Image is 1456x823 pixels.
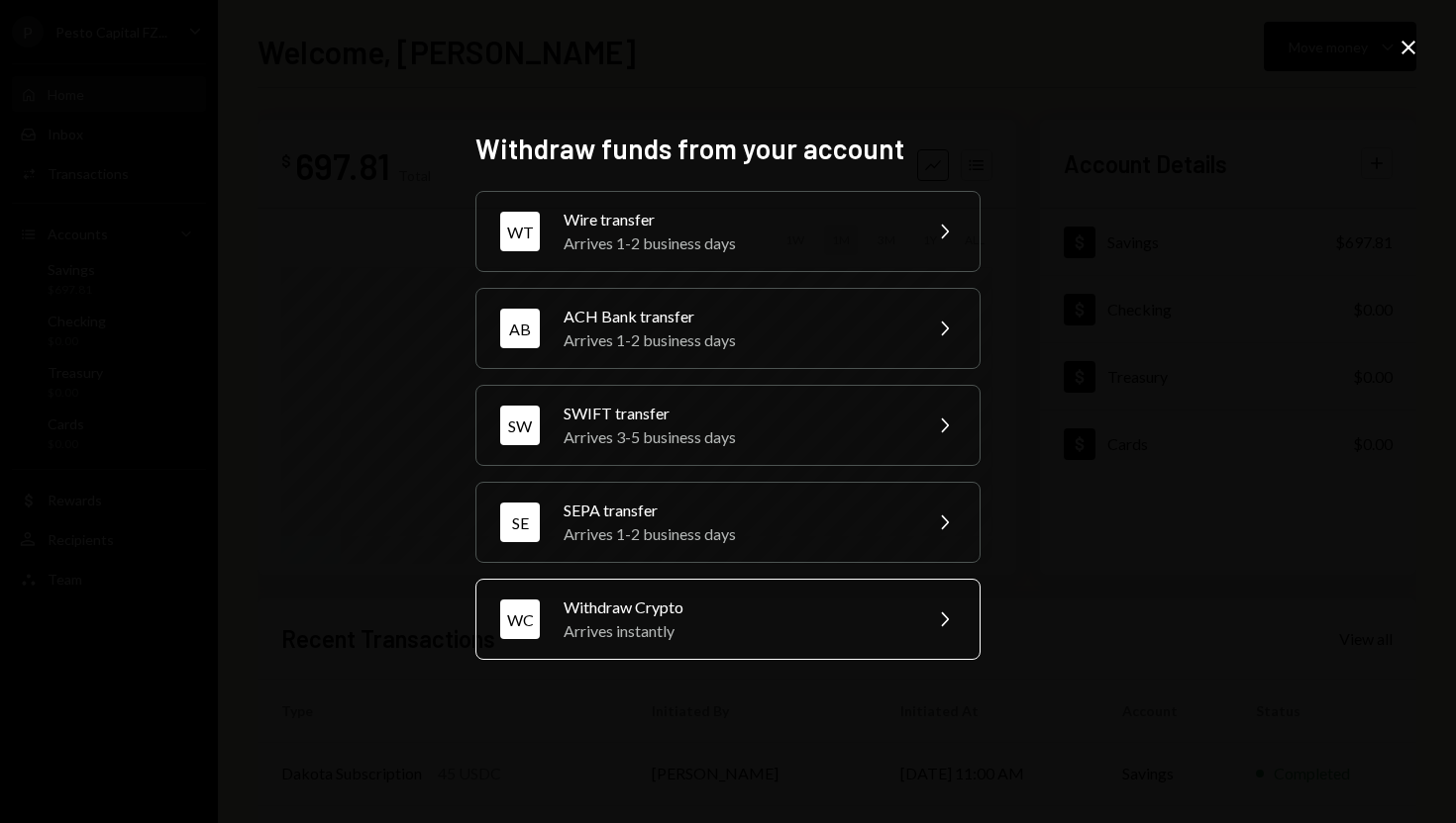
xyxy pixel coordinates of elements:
div: Arrives 1-2 business days [564,231,908,255]
div: Wire transfer [564,208,908,231]
div: AB [500,309,540,348]
div: Arrives 1-2 business days [564,328,908,352]
div: SW [500,406,540,445]
button: SESEPA transferArrives 1-2 business days [475,482,981,563]
button: WTWire transferArrives 1-2 business days [475,191,981,272]
button: SWSWIFT transferArrives 3-5 business days [475,385,981,466]
div: SE [500,503,540,542]
button: WCWithdraw CryptoArrives instantly [475,579,981,660]
div: ACH Bank transfer [564,305,908,328]
button: ABACH Bank transferArrives 1-2 business days [475,288,981,369]
div: Withdraw Crypto [564,595,908,619]
div: Arrives 1-2 business days [564,522,908,546]
div: WC [500,599,540,639]
h2: Withdraw funds from your account [475,130,981,168]
div: Arrives 3-5 business days [564,425,908,449]
div: WT [500,212,540,251]
div: SEPA transfer [564,499,908,522]
div: Arrives instantly [564,619,908,643]
div: SWIFT transfer [564,402,908,425]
